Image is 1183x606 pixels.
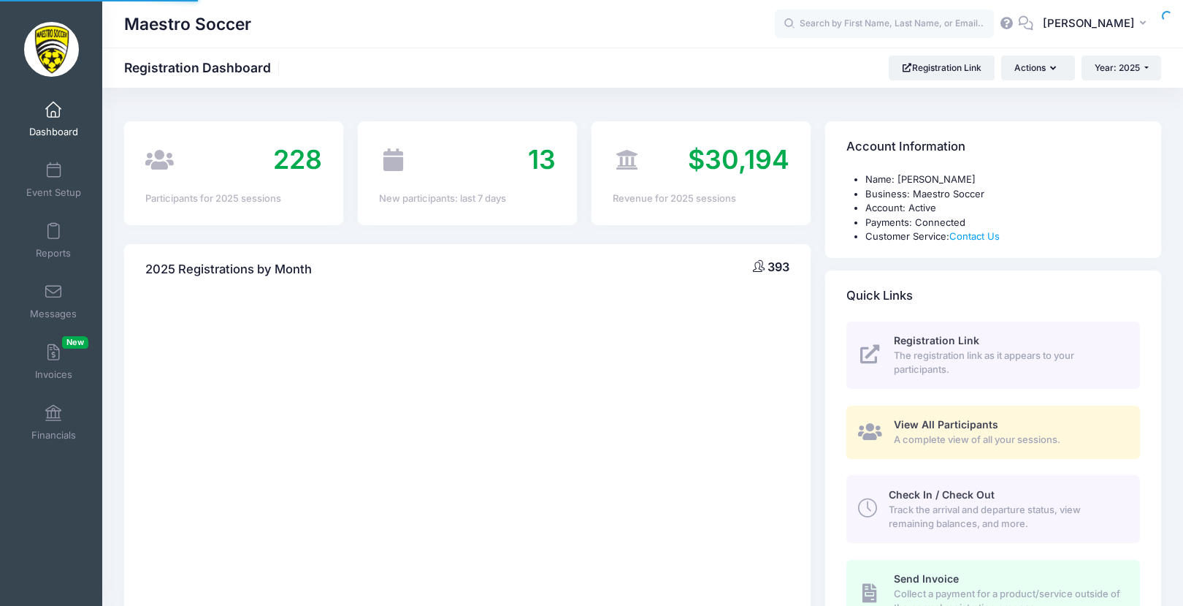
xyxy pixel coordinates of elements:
[889,56,995,80] a: Registration Link
[949,230,1000,242] a: Contact Us
[124,7,251,41] h1: Maestro Soccer
[19,154,88,205] a: Event Setup
[865,173,1140,187] li: Name: [PERSON_NAME]
[19,276,88,327] a: Messages
[1001,56,1074,80] button: Actions
[62,336,88,349] span: New
[846,406,1140,459] a: View All Participants A complete view of all your sessions.
[30,308,77,320] span: Messages
[29,126,78,138] span: Dashboard
[889,503,1123,531] span: Track the arrival and departure status, view remaining balances, and more.
[846,475,1140,542] a: Check In / Check Out Track the arrival and departure status, view remaining balances, and more.
[894,334,979,346] span: Registration Link
[894,572,959,585] span: Send Invoice
[273,143,322,175] span: 228
[767,260,789,274] span: 393
[528,143,556,175] span: 13
[145,192,322,206] div: Participants for 2025 sessions
[894,418,998,431] span: View All Participants
[894,433,1123,447] span: A complete view of all your sessions.
[1043,15,1135,31] span: [PERSON_NAME]
[865,230,1140,244] li: Customer Service:
[31,429,76,442] span: Financials
[613,192,789,206] div: Revenue for 2025 sessions
[889,488,995,501] span: Check In / Check Out
[865,201,1140,216] li: Account: Active
[865,216,1140,230] li: Payments: Connected
[846,126,965,168] h4: Account Information
[19,336,88,387] a: InvoicesNew
[846,275,913,317] h4: Quick Links
[36,247,71,260] span: Reports
[24,22,79,77] img: Maestro Soccer
[19,397,88,448] a: Financials
[19,215,88,266] a: Reports
[124,60,283,75] h1: Registration Dashboard
[894,349,1123,377] span: The registration link as it appears to your participants.
[775,10,994,39] input: Search by First Name, Last Name, or Email...
[846,322,1140,389] a: Registration Link The registration link as it appears to your participants.
[379,192,556,206] div: New participants: last 7 days
[1095,62,1140,73] span: Year: 2025
[1033,7,1161,41] button: [PERSON_NAME]
[865,187,1140,202] li: Business: Maestro Soccer
[145,249,312,290] h4: 2025 Registrations by Month
[35,368,72,381] span: Invoices
[688,143,789,175] span: $30,194
[19,94,88,145] a: Dashboard
[1081,56,1161,80] button: Year: 2025
[26,186,81,199] span: Event Setup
